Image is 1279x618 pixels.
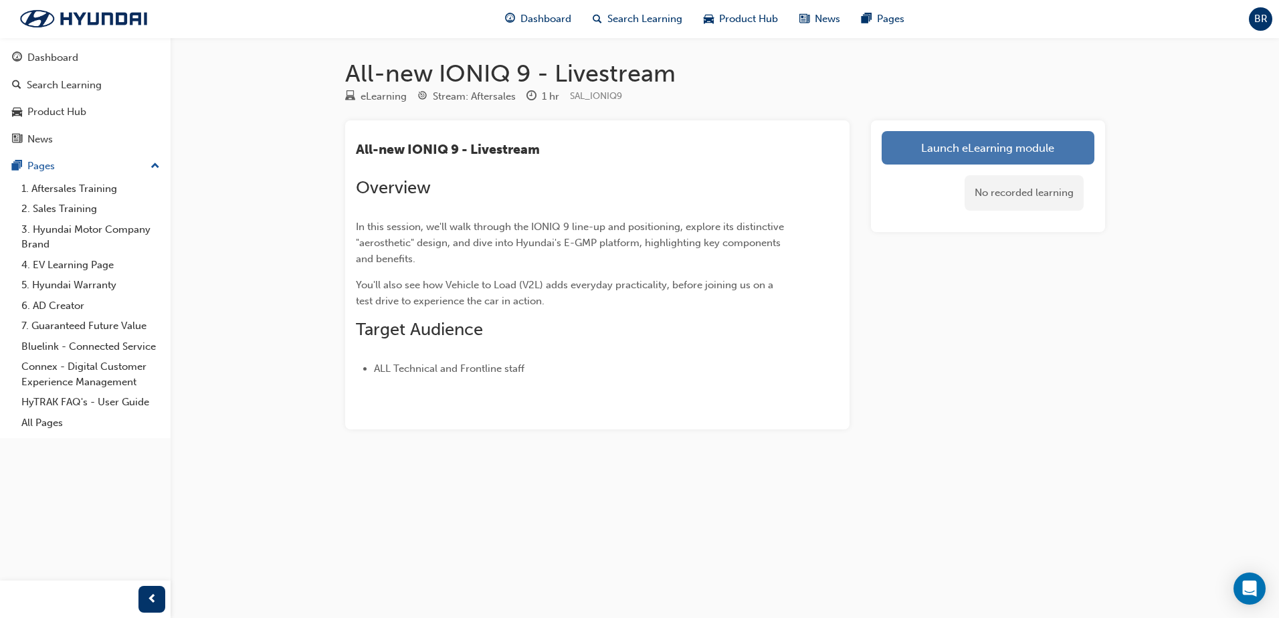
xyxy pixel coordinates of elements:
a: guage-iconDashboard [494,5,582,33]
span: Learning resource code [570,90,622,102]
div: No recorded learning [965,175,1084,211]
span: news-icon [799,11,809,27]
div: Stream [417,88,516,105]
span: car-icon [12,106,22,118]
a: 4. EV Learning Page [16,255,165,276]
span: up-icon [151,158,160,175]
span: search-icon [12,80,21,92]
a: news-iconNews [789,5,851,33]
div: Pages [27,159,55,174]
span: guage-icon [12,52,22,64]
div: Open Intercom Messenger [1234,573,1266,605]
span: guage-icon [505,11,515,27]
a: News [5,127,165,152]
span: Pages [877,11,904,27]
span: pages-icon [12,161,22,173]
span: Product Hub [719,11,778,27]
a: Search Learning [5,73,165,98]
div: Dashboard [27,50,78,66]
span: search-icon [593,11,602,27]
span: car-icon [704,11,714,27]
div: Product Hub [27,104,86,120]
button: DashboardSearch LearningProduct HubNews [5,43,165,154]
div: News [27,132,53,147]
a: All Pages [16,413,165,433]
a: 3. Hyundai Motor Company Brand [16,219,165,255]
span: Target Audience [356,319,483,340]
div: Search Learning [27,78,102,93]
span: clock-icon [526,91,536,103]
a: Launch eLearning module [882,131,1094,165]
a: 2. Sales Training [16,199,165,219]
a: Product Hub [5,100,165,124]
a: Connex - Digital Customer Experience Management [16,356,165,392]
span: learningResourceType_ELEARNING-icon [345,91,355,103]
div: Type [345,88,407,105]
button: BR [1249,7,1272,31]
a: 1. Aftersales Training [16,179,165,199]
span: News [815,11,840,27]
button: Pages [5,154,165,179]
div: Stream: Aftersales [433,89,516,104]
span: Search Learning [607,11,682,27]
div: 1 hr [542,89,559,104]
a: HyTRAK FAQ's - User Guide [16,392,165,413]
span: Overview [356,177,431,198]
a: car-iconProduct Hub [693,5,789,33]
span: Dashboard [520,11,571,27]
span: In this session, we'll walk through the IONIQ 9 line-up and positioning, explore its distinctive ... [356,221,787,265]
div: Duration [526,88,559,105]
a: search-iconSearch Learning [582,5,693,33]
span: BR [1254,11,1268,27]
span: pages-icon [862,11,872,27]
span: You'll also see how Vehicle to Load (V2L) adds everyday practicality, before joining us on a test... [356,279,776,307]
a: Bluelink - Connected Service [16,336,165,357]
span: target-icon [417,91,427,103]
a: Dashboard [5,45,165,70]
span: prev-icon [147,591,157,608]
img: Trak [7,5,161,33]
a: 6. AD Creator [16,296,165,316]
a: 7. Guaranteed Future Value [16,316,165,336]
a: pages-iconPages [851,5,915,33]
span: news-icon [12,134,22,146]
h1: All-new IONIQ 9 - Livestream [345,59,1105,88]
a: 5. Hyundai Warranty [16,275,165,296]
span: ALL Technical and Frontline staff [374,363,524,375]
div: eLearning [361,89,407,104]
span: All-new IONIQ 9 - Livestream [356,142,540,157]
